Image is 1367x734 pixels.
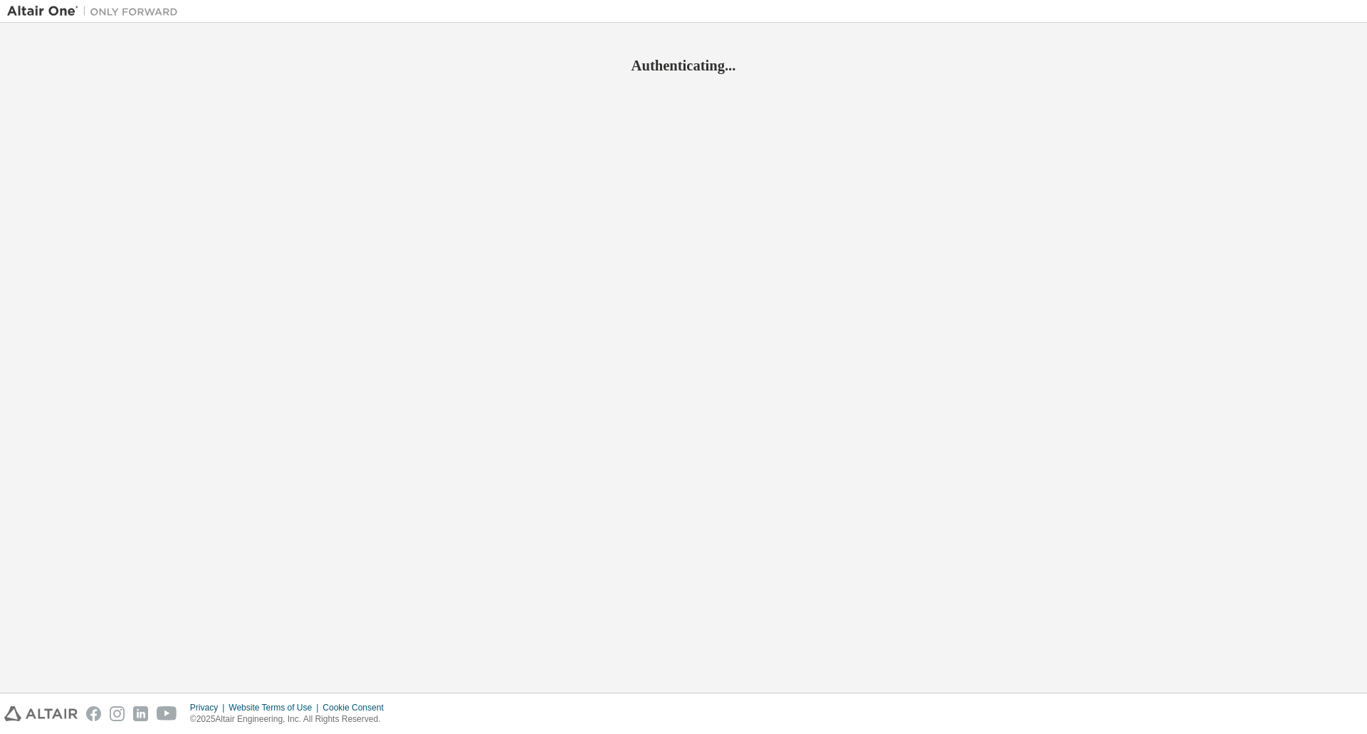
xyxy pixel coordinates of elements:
img: youtube.svg [157,706,177,721]
img: Altair One [7,4,185,19]
img: linkedin.svg [133,706,148,721]
div: Cookie Consent [323,702,392,713]
img: facebook.svg [86,706,101,721]
img: altair_logo.svg [4,706,78,721]
div: Privacy [190,702,229,713]
p: © 2025 Altair Engineering, Inc. All Rights Reserved. [190,713,392,725]
div: Website Terms of Use [229,702,323,713]
img: instagram.svg [110,706,125,721]
h2: Authenticating... [7,56,1360,75]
